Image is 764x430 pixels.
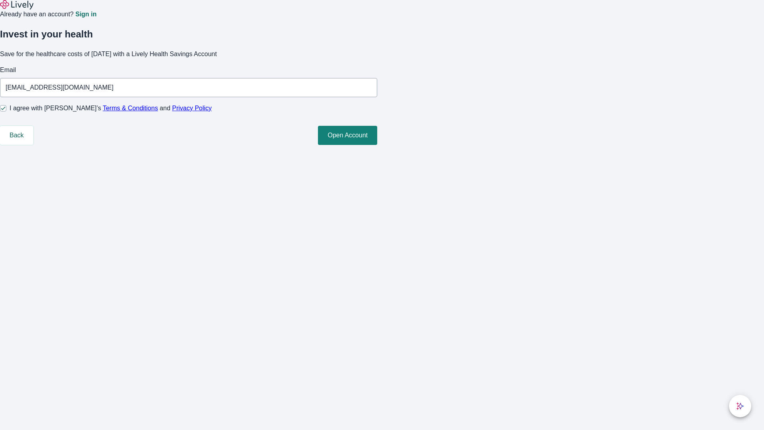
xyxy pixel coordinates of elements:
button: chat [729,395,751,417]
svg: Lively AI Assistant [736,402,744,410]
span: I agree with [PERSON_NAME]’s and [10,104,212,113]
a: Privacy Policy [172,105,212,111]
button: Open Account [318,126,377,145]
a: Sign in [75,11,96,18]
a: Terms & Conditions [103,105,158,111]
